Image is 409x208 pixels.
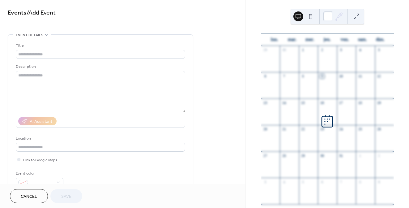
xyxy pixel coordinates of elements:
[320,153,324,158] div: 30
[282,153,286,158] div: 28
[354,33,371,46] div: sam.
[282,180,286,184] div: 4
[301,100,305,105] div: 15
[263,153,267,158] div: 27
[358,74,362,79] div: 11
[282,100,286,105] div: 14
[301,74,305,79] div: 8
[320,48,324,52] div: 2
[263,127,267,132] div: 20
[301,180,305,184] div: 5
[16,32,43,38] span: Event details
[266,33,283,46] div: lun.
[16,42,184,49] div: Title
[339,127,343,132] div: 24
[377,48,381,52] div: 5
[301,153,305,158] div: 29
[320,74,324,79] div: 9
[263,100,267,105] div: 13
[339,74,343,79] div: 10
[377,153,381,158] div: 2
[377,74,381,79] div: 12
[320,100,324,105] div: 16
[358,127,362,132] div: 25
[339,153,343,158] div: 31
[16,135,184,142] div: Location
[377,180,381,184] div: 9
[10,189,48,203] button: Cancel
[282,48,286,52] div: 30
[263,180,267,184] div: 3
[301,48,305,52] div: 1
[358,100,362,105] div: 18
[263,74,267,79] div: 6
[23,157,57,163] span: Link to Google Maps
[263,48,267,52] div: 29
[339,100,343,105] div: 17
[301,33,319,46] div: mer.
[282,74,286,79] div: 7
[283,33,301,46] div: mar.
[282,127,286,132] div: 21
[16,63,184,70] div: Description
[377,127,381,132] div: 26
[320,127,324,132] div: 23
[320,180,324,184] div: 6
[371,33,389,46] div: dim.
[8,7,27,19] a: Events
[339,48,343,52] div: 3
[27,7,56,19] span: / Add Event
[318,33,336,46] div: jeu.
[377,100,381,105] div: 19
[358,153,362,158] div: 1
[21,193,37,200] span: Cancel
[339,180,343,184] div: 7
[16,170,62,177] div: Event color
[336,33,354,46] div: ven.
[358,48,362,52] div: 4
[358,180,362,184] div: 8
[301,127,305,132] div: 22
